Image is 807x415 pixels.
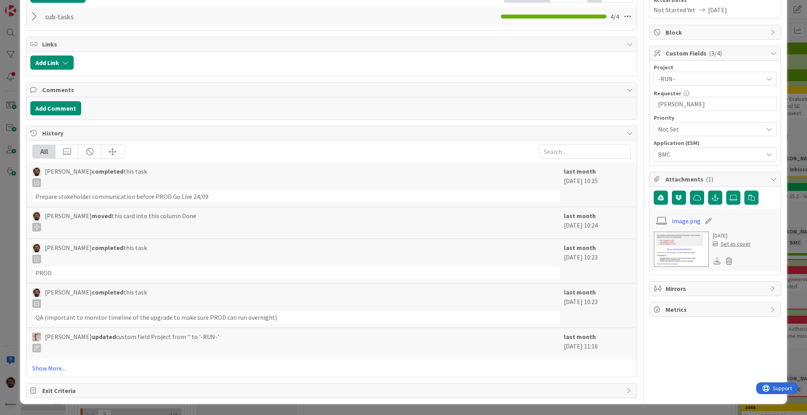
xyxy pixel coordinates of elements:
[666,48,766,58] span: Custom Fields
[92,212,112,220] b: moved
[564,212,596,220] b: last month
[564,211,631,235] div: [DATE] 10:24
[33,145,56,158] div: All
[658,73,759,84] span: -RUN-
[564,243,631,279] div: [DATE] 10:23
[713,256,721,266] div: Download
[706,175,713,183] span: ( 1 )
[30,101,81,115] button: Add Comment
[666,174,766,184] span: Attachments
[654,115,777,120] div: Priority
[564,332,631,356] div: [DATE] 11:16
[658,149,759,160] span: BMC
[32,190,560,203] div: Prepare stakeholder communication before PROD Go Live 24/09
[708,5,727,15] span: [DATE]
[42,386,623,395] span: Exit Criteria
[654,65,777,70] div: Project
[610,12,619,21] span: 4 / 4
[713,232,751,240] div: [DATE]
[32,212,41,220] img: AC
[658,124,759,135] span: Not Set
[654,140,777,146] div: Application (ESM)
[45,243,147,263] span: [PERSON_NAME] this task
[92,167,123,175] b: completed
[42,128,623,138] span: History
[17,1,36,11] span: Support
[564,288,596,296] b: last month
[32,311,560,324] div: QA (important to monitor timeline of the upgrade to make sure PROD can run overnight)
[45,167,147,187] span: [PERSON_NAME] this task
[32,363,631,373] a: Show More...
[92,244,123,252] b: completed
[45,287,147,308] span: [PERSON_NAME] this task
[32,333,41,341] img: Rd
[666,284,766,293] span: Mirrors
[709,49,722,57] span: ( 3/4 )
[42,85,623,94] span: Comments
[539,145,631,159] input: Search...
[666,28,766,37] span: Block
[666,305,766,314] span: Metrics
[30,56,74,70] button: Add Link
[45,211,196,232] span: [PERSON_NAME] this card into this column Done
[654,90,681,97] label: Requester
[564,287,631,324] div: [DATE] 10:23
[564,167,631,203] div: [DATE] 10:25
[45,332,219,352] span: [PERSON_NAME] custom field Project from '' to '-RUN-'
[564,167,596,175] b: last month
[32,167,41,176] img: AC
[32,244,41,252] img: AC
[654,5,695,15] span: Not Started Yet
[42,9,219,24] input: Add Checklist...
[92,333,116,341] b: updated
[32,267,560,279] div: PROD
[92,288,123,296] b: completed
[32,288,41,297] img: AC
[564,244,596,252] b: last month
[42,39,623,49] span: Links
[564,333,596,341] b: last month
[672,216,701,226] a: image.png
[713,240,751,248] div: Set as cover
